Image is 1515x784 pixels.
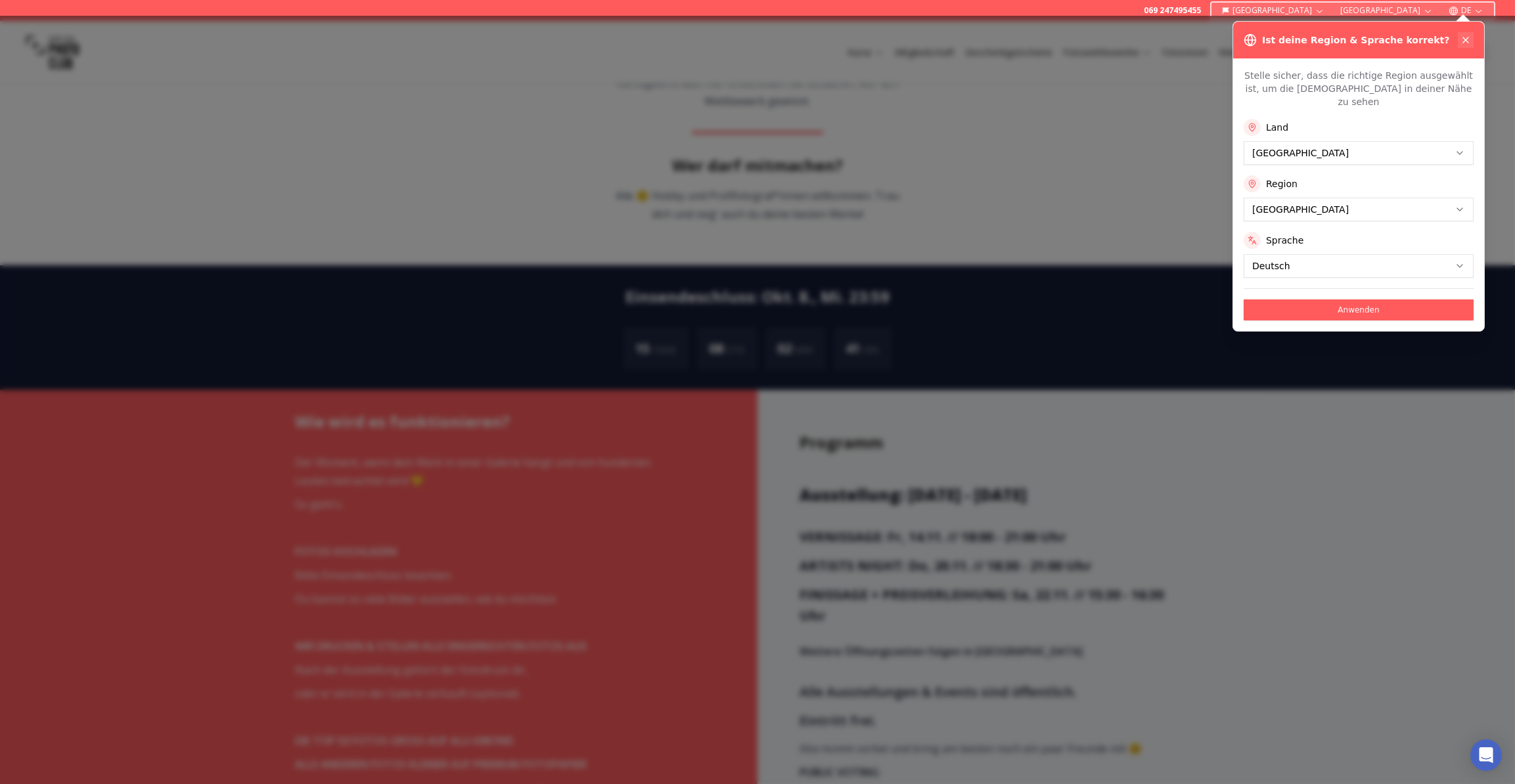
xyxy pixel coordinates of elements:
label: Land [1266,121,1288,134]
label: Region [1266,177,1298,190]
button: DE [1443,3,1489,18]
a: 069 247495455 [1144,5,1201,16]
button: Anwenden [1244,299,1474,320]
div: Open Intercom Messenger [1470,739,1502,771]
p: Stelle sicher, dass die richtige Region ausgewählt ist, um die [DEMOGRAPHIC_DATA] in deiner Nähe ... [1244,69,1474,108]
button: [GEOGRAPHIC_DATA] [1335,3,1438,18]
h3: Ist deine Region & Sprache korrekt? [1262,33,1449,47]
label: Sprache [1266,234,1303,247]
button: [GEOGRAPHIC_DATA] [1217,3,1330,18]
